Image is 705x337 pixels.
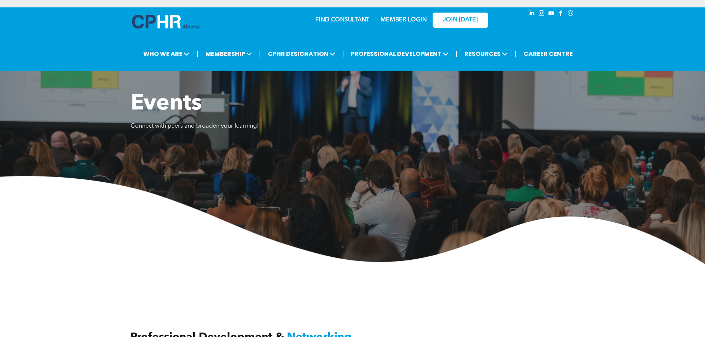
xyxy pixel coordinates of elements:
[433,13,488,28] a: JOIN [DATE]
[197,46,198,61] li: |
[131,123,259,129] span: Connect with peers and broaden your learning!
[528,9,536,19] a: linkedin
[259,46,261,61] li: |
[342,46,344,61] li: |
[315,17,369,23] a: FIND CONSULTANT
[380,17,427,23] a: MEMBER LOGIN
[547,9,555,19] a: youtube
[266,47,338,61] span: CPHR DESIGNATION
[132,15,199,28] img: A blue and white logo for cp alberta
[456,46,457,61] li: |
[203,47,254,61] span: MEMBERSHIP
[462,47,510,61] span: RESOURCES
[141,47,192,61] span: WHO WE ARE
[349,47,451,61] span: PROFESSIONAL DEVELOPMENT
[557,9,565,19] a: facebook
[515,46,517,61] li: |
[538,9,546,19] a: instagram
[567,9,575,19] a: Social network
[131,93,202,115] span: Events
[521,47,575,61] a: CAREER CENTRE
[443,17,478,24] span: JOIN [DATE]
